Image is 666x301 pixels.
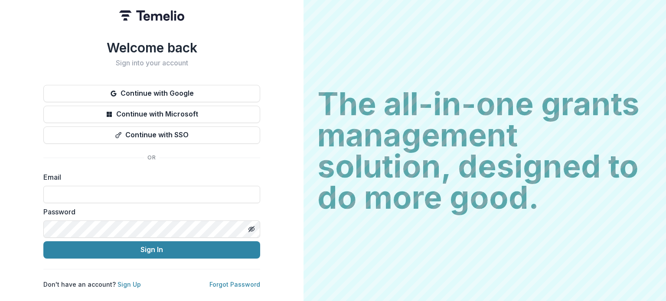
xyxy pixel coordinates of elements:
[43,172,255,182] label: Email
[43,241,260,259] button: Sign In
[43,59,260,67] h2: Sign into your account
[119,10,184,21] img: Temelio
[43,85,260,102] button: Continue with Google
[43,126,260,144] button: Continue with SSO
[118,281,141,288] a: Sign Up
[43,106,260,123] button: Continue with Microsoft
[43,40,260,55] h1: Welcome back
[245,222,258,236] button: Toggle password visibility
[43,280,141,289] p: Don't have an account?
[43,207,255,217] label: Password
[209,281,260,288] a: Forgot Password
